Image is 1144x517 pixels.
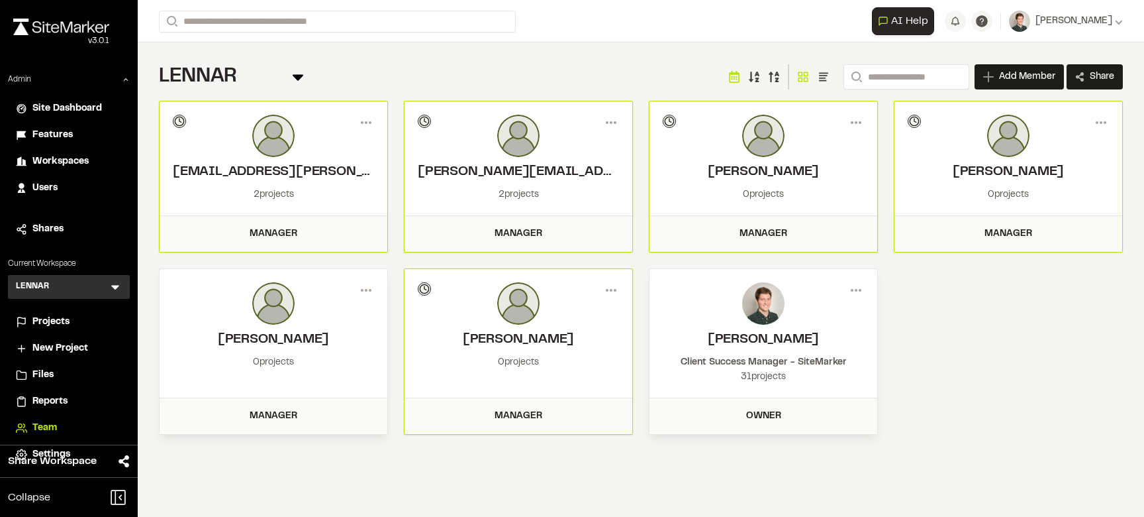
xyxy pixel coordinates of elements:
a: Features [16,128,122,143]
a: Files [16,368,122,382]
span: Collapse [8,490,50,506]
span: AI Help [891,13,928,29]
span: Share [1090,70,1114,84]
img: photo [497,282,540,325]
div: Client Success Manager - SiteMarker [663,355,864,370]
div: Manager [412,409,624,424]
div: Manager [167,409,379,424]
img: photo [252,115,295,157]
div: Manager [902,227,1114,241]
div: Invitation Pending... [173,115,186,128]
div: Open AI Assistant [872,7,939,35]
button: Open AI Assistant [872,7,934,35]
div: 0 projects [908,188,1109,202]
h2: Ryan Baker [418,330,619,350]
div: 2 projects [173,188,374,202]
span: Features [32,128,73,143]
div: Manager [412,227,624,241]
h2: Jay Westmoreland [908,162,1109,182]
span: Users [32,181,58,196]
img: photo [252,282,295,325]
div: Invitation Pending... [908,115,921,128]
span: Site Dashboard [32,101,102,116]
img: User [1009,11,1030,32]
div: 0 projects [663,188,864,202]
p: Current Workspace [8,258,130,270]
img: photo [497,115,540,157]
a: Reports [16,394,122,409]
a: Users [16,181,122,196]
div: 0 projects [418,355,619,370]
h3: LENNAR [16,280,49,294]
img: photo [742,282,785,325]
span: Team [32,421,57,435]
div: Invitation Pending... [418,282,431,296]
span: New Project [32,341,88,356]
a: New Project [16,341,122,356]
img: rebrand.png [13,19,109,35]
h2: talon.wagenknecht@lennar.com [173,162,374,182]
div: Oh geez...please don't... [13,35,109,47]
span: Shares [32,222,64,237]
h2: George Frederick [663,162,864,182]
p: Admin [8,74,31,86]
div: 0 projects [173,355,374,370]
div: Owner [657,409,869,424]
h2: Robert Wallace [173,330,374,350]
div: Manager [657,227,869,241]
span: Files [32,368,54,382]
a: Projects [16,315,122,329]
button: Search [843,64,867,89]
img: photo [742,115,785,157]
a: Team [16,421,122,435]
div: Manager [167,227,379,241]
span: Projects [32,315,70,329]
div: Invitation Pending... [418,115,431,128]
div: 2 projects [418,188,619,202]
button: [PERSON_NAME] [1009,11,1123,32]
div: Invitation Pending... [663,115,676,128]
div: 31 projects [663,370,864,384]
span: Add Member [999,70,1055,84]
span: LENNAR [159,68,237,86]
span: Reports [32,394,68,409]
span: [PERSON_NAME] [1035,14,1112,29]
a: Workspaces [16,154,122,169]
h2: Andrew Cook [663,330,864,350]
a: Shares [16,222,122,237]
button: Search [159,11,183,32]
h2: michael.harrington@lennar.com [418,162,619,182]
span: Share Workspace [8,453,97,469]
a: Site Dashboard [16,101,122,116]
img: photo [987,115,1029,157]
span: Workspaces [32,154,89,169]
